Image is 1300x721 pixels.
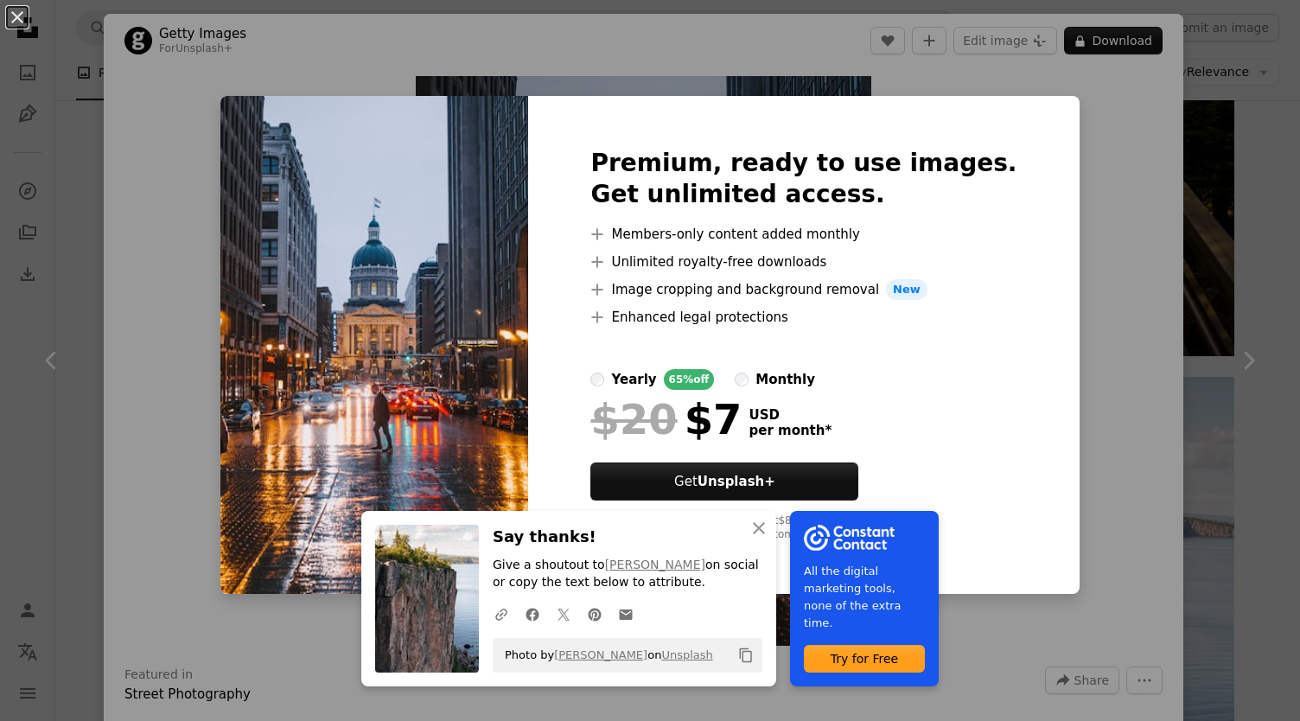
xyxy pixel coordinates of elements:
[804,525,895,551] img: file-1754318165549-24bf788d5b37
[790,511,939,686] a: All the digital marketing tools, none of the extra time.Try for Free
[220,96,528,594] img: premium_photo-1694475061874-c3ed70a61e33
[590,307,1016,328] li: Enhanced legal protections
[493,525,762,550] h3: Say thanks!
[735,373,749,386] input: monthly
[590,463,858,501] button: GetUnsplash+
[517,597,548,631] a: Share on Facebook
[804,563,925,632] span: All the digital marketing tools, none of the extra time.
[664,369,715,390] div: 65% off
[886,279,927,300] span: New
[749,407,832,423] span: USD
[804,645,925,673] div: Try for Free
[590,148,1016,210] h2: Premium, ready to use images. Get unlimited access.
[590,224,1016,245] li: Members-only content added monthly
[590,279,1016,300] li: Image cropping and background removal
[590,252,1016,272] li: Unlimited royalty-free downloads
[749,423,832,438] span: per month *
[661,648,712,661] a: Unsplash
[610,597,641,631] a: Share over email
[590,397,677,442] span: $20
[611,369,656,390] div: yearly
[554,648,647,661] a: [PERSON_NAME]
[605,558,705,571] a: [PERSON_NAME]
[579,597,610,631] a: Share on Pinterest
[590,373,604,386] input: yearly65%off
[755,369,815,390] div: monthly
[731,641,761,670] button: Copy to clipboard
[590,397,742,442] div: $7
[698,474,775,489] strong: Unsplash+
[496,641,713,669] span: Photo by on
[548,597,579,631] a: Share on Twitter
[493,557,762,591] p: Give a shoutout to on social or copy the text below to attribute.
